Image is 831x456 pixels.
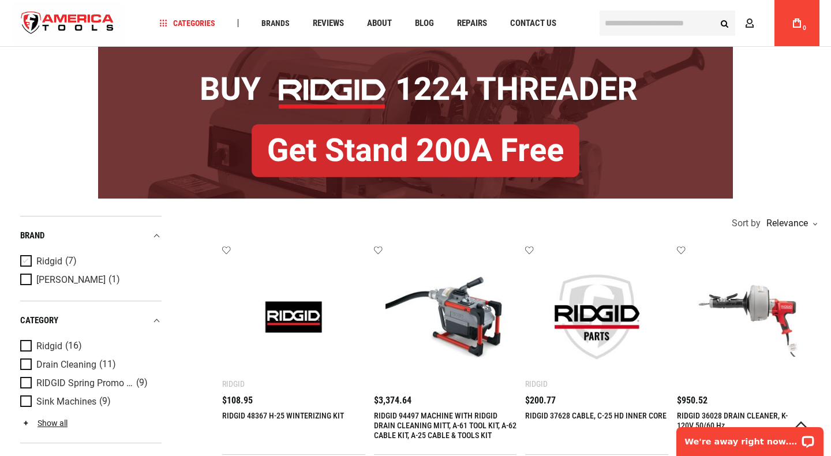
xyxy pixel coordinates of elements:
img: RIDGID 48367 H-25 WINTERIZING KIT [234,257,354,377]
a: Show all [20,418,68,428]
a: Reviews [308,16,349,31]
a: RIDGID 36028 DRAIN CLEANER, K-45 110-120V 50/60 Hz [677,411,812,430]
img: RIDGID 36028 DRAIN CLEANER, K-45 110-120V 50/60 Hz [688,257,808,377]
a: Contact Us [505,16,562,31]
span: Reviews [313,19,344,28]
a: About [362,16,397,31]
div: category [20,313,162,328]
span: $950.52 [677,396,708,405]
span: Categories [160,19,215,27]
span: (11) [99,360,116,369]
img: BOGO: Buy RIDGID® 1224 Threader, Get Stand 200A Free! [98,46,733,199]
span: [PERSON_NAME] [36,275,106,285]
a: RIDGID Spring Promo 2025 (9) [20,377,159,390]
div: Brand [20,228,162,244]
div: Ridgid [222,379,245,388]
a: store logo [12,2,123,45]
img: RIDGID 37628 CABLE, C-25 HD INNER CORE [537,257,657,377]
a: Ridgid (16) [20,340,159,353]
span: About [367,19,392,28]
a: [PERSON_NAME] (1) [20,274,159,286]
span: (7) [65,256,77,266]
a: RIDGID 48367 H-25 WINTERIZING KIT [222,411,344,420]
iframe: LiveChat chat widget [669,420,831,456]
img: RIDGID 94497 MACHINE WITH RIDGID DRAIN CLEANING MITT, A-61 TOOL KIT, A-62 CABLE KIT, A-25 CABLE &... [385,257,506,377]
span: Sort by [732,219,761,228]
span: $108.95 [222,396,253,405]
span: Brands [261,19,290,27]
span: (9) [136,378,148,388]
span: (16) [65,341,82,351]
span: RIDGID Spring Promo 2025 [36,378,133,388]
a: BOGO: Buy RIDGID® 1224 Threader, Get Stand 200A Free! [98,46,733,54]
span: Ridgid [36,341,62,352]
a: RIDGID 37628 CABLE, C-25 HD INNER CORE [525,411,667,420]
span: 0 [803,25,806,31]
a: RIDGID 94497 MACHINE WITH RIDGID DRAIN CLEANING MITT, A-61 TOOL KIT, A-62 CABLE KIT, A-25 CABLE &... [374,411,516,440]
a: Sink Machines (9) [20,395,159,408]
span: (9) [99,397,111,406]
div: Relevance [763,219,817,228]
span: Blog [415,19,434,28]
span: Sink Machines [36,397,96,407]
a: Drain Cleaning (11) [20,358,159,371]
span: Contact Us [510,19,556,28]
a: Brands [256,16,295,31]
span: Drain Cleaning [36,360,96,370]
div: Ridgid [525,379,548,388]
a: Ridgid (7) [20,255,159,268]
a: Repairs [452,16,492,31]
span: $3,374.64 [374,396,411,405]
span: Repairs [457,19,487,28]
span: $200.77 [525,396,556,405]
a: Categories [155,16,220,31]
span: (1) [108,275,120,285]
a: Blog [410,16,439,31]
button: Search [713,12,735,34]
span: Ridgid [36,256,62,267]
img: America Tools [12,2,123,45]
